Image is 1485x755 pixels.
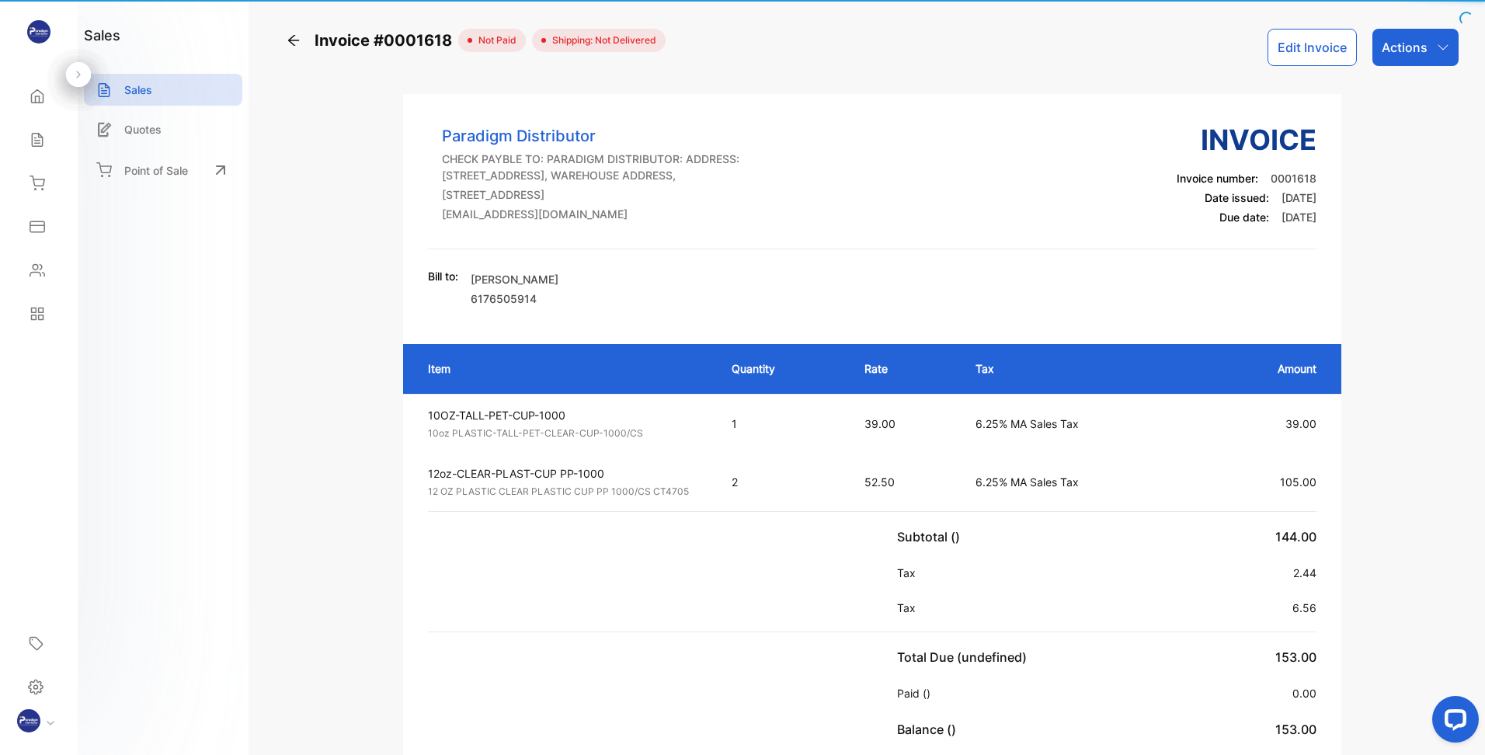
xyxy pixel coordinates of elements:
p: Bill to: [428,268,458,284]
p: Tax [897,600,922,616]
p: Paid () [897,685,937,701]
p: Actions [1382,38,1428,57]
p: 1 [732,416,833,432]
span: 6.56 [1292,601,1316,614]
p: Subtotal () [897,527,966,546]
span: 0.00 [1292,687,1316,700]
span: [DATE] [1282,191,1316,204]
p: [PERSON_NAME] [471,271,558,287]
span: [DATE] [1282,210,1316,224]
p: Balance () [897,720,962,739]
p: 12oz-CLEAR-PLAST-CUP PP-1000 [428,465,704,482]
p: CHECK PAYBLE TO: PARADIGM DISTRIBUTOR: ADDRESS: [STREET_ADDRESS], WAREHOUSE ADDRESS, [442,151,740,183]
span: 0001618 [1271,172,1316,185]
p: Sales [124,82,152,98]
span: Invoice number: [1177,172,1258,185]
span: 2.44 [1293,566,1316,579]
p: 10oz PLASTIC-TALL-PET-CLEAR-CUP-1000/CS [428,426,704,440]
span: not paid [472,33,516,47]
span: 52.50 [864,475,895,489]
p: Item [428,360,701,377]
p: Tax [976,360,1184,377]
span: 144.00 [1275,529,1316,545]
h3: Invoice [1177,119,1316,161]
p: Point of Sale [124,162,188,179]
p: [STREET_ADDRESS] [442,186,740,203]
p: Total Due (undefined) [897,648,1033,666]
p: 10OZ-TALL-PET-CUP-1000 [428,407,704,423]
p: 2 [732,474,833,490]
a: Quotes [84,113,242,145]
p: Amount [1215,360,1316,377]
p: 12 OZ PLASTIC CLEAR PLASTIC CUP PP 1000/CS CT4705 [428,485,704,499]
p: 6.25% MA Sales Tax [976,474,1184,490]
h1: sales [84,25,120,46]
p: 6176505914 [471,291,558,307]
a: Point of Sale [84,153,242,187]
span: 39.00 [1285,417,1316,430]
p: Paradigm Distributor [442,124,740,148]
span: Due date: [1219,210,1269,224]
p: Tax [897,565,922,581]
p: Quantity [732,360,833,377]
p: Rate [864,360,944,377]
p: 6.25% MA Sales Tax [976,416,1184,432]
img: profile [17,709,40,732]
img: logo [27,20,50,43]
p: Quotes [124,121,162,137]
p: [EMAIL_ADDRESS][DOMAIN_NAME] [442,206,740,222]
span: Shipping: Not Delivered [546,33,656,47]
span: 39.00 [864,417,896,430]
button: Actions [1372,29,1459,66]
a: Sales [84,74,242,106]
button: Edit Invoice [1268,29,1357,66]
span: Invoice #0001618 [315,29,458,52]
span: 153.00 [1275,722,1316,737]
iframe: LiveChat chat widget [1420,690,1485,755]
span: Date issued: [1205,191,1269,204]
span: 153.00 [1275,649,1316,665]
span: 105.00 [1280,475,1316,489]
